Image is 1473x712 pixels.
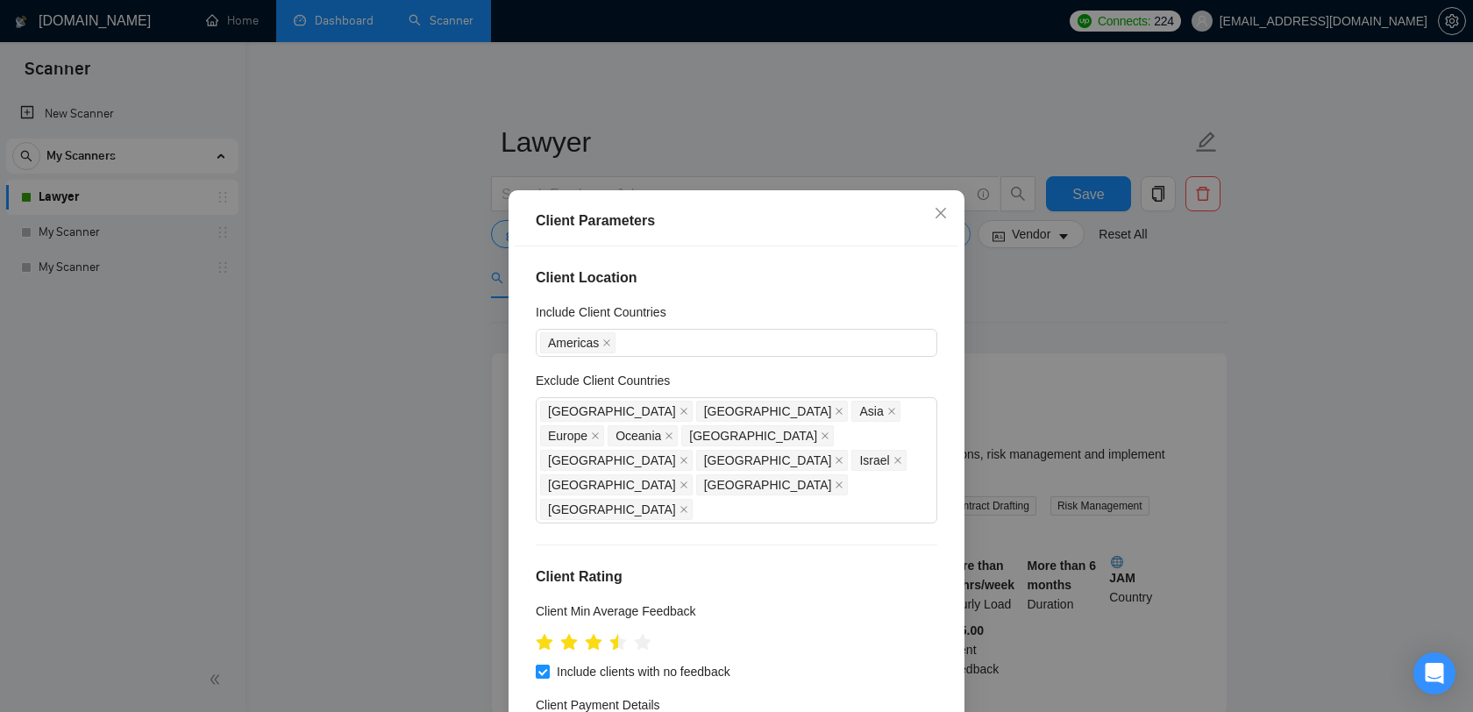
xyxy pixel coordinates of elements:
div: Open Intercom Messenger [1413,652,1455,694]
span: Asia [859,402,883,421]
h4: Client Rating [536,566,937,587]
h4: Client Location [536,267,937,288]
span: India [681,425,834,446]
span: star [634,634,651,651]
span: star [585,634,602,651]
span: [GEOGRAPHIC_DATA] [548,402,676,421]
span: [GEOGRAPHIC_DATA] [548,500,676,519]
span: [GEOGRAPHIC_DATA] [689,426,817,445]
span: Antarctica [696,401,849,422]
span: Israel [859,451,889,470]
span: close [821,431,829,440]
span: [GEOGRAPHIC_DATA] [548,451,676,470]
span: close [665,431,673,440]
span: close [835,407,843,416]
span: close [591,431,600,440]
span: star [560,634,578,651]
span: close [602,338,611,347]
span: Europe [548,426,587,445]
h5: Exclude Client Countries [536,371,670,390]
span: close [934,206,948,220]
span: Oceania [616,426,661,445]
span: [GEOGRAPHIC_DATA] [704,451,832,470]
span: close [680,481,688,489]
span: Americas [548,333,599,352]
div: Client Parameters [536,210,937,231]
span: Include clients with no feedback [550,663,737,682]
span: Philippines [696,474,849,495]
span: star [609,634,627,651]
span: Saudi Arabia [540,474,693,495]
span: Oceania [608,425,678,446]
h5: Include Client Countries [536,303,666,322]
span: star [536,634,553,651]
span: [GEOGRAPHIC_DATA] [548,475,676,495]
span: Africa [540,401,693,422]
span: close [680,456,688,465]
span: Americas [540,332,616,353]
span: close [893,456,902,465]
button: Close [917,190,964,238]
span: Israel [851,450,906,471]
span: Pakistan [696,450,849,471]
span: close [835,456,843,465]
span: Europe [540,425,604,446]
span: Spain [540,499,693,520]
span: Australia [540,450,693,471]
span: Asia [851,401,900,422]
h5: Client Min Average Feedback [536,602,696,621]
span: [GEOGRAPHIC_DATA] [704,402,832,421]
span: close [835,481,843,489]
span: close [680,407,688,416]
span: close [680,505,688,514]
span: [GEOGRAPHIC_DATA] [704,475,832,495]
span: close [887,407,896,416]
